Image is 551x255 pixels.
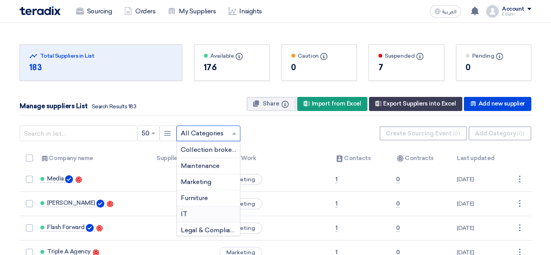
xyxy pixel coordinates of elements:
span: Legal & Compliance [181,226,241,234]
div: Total Suppliers in List [29,52,173,60]
span: Flash Forward [47,224,85,230]
div: Available [204,52,260,60]
img: Verified Account [86,224,94,232]
div: Export Suppliers into Excel [369,97,462,111]
span: Marketing [219,222,262,234]
div: Caution [291,52,347,60]
span: Share [263,100,279,107]
span: Triple A Agency [47,248,91,255]
div: Account [502,6,524,13]
a: Media Verified Account [40,175,75,183]
span: Marketing [181,178,211,186]
span: Furniture [181,194,208,202]
span: 0 [396,200,400,208]
button: العربية [430,5,461,18]
div: Manage suppliers List [20,101,136,111]
span: Maintenance [181,162,220,169]
input: Search in list... [20,126,137,141]
img: Verified Account [96,200,104,208]
span: Marketing [219,174,262,185]
span: 0 [396,224,400,232]
div: ⋮ [513,197,526,210]
div: ⋮ [513,222,526,234]
th: Contacts [329,149,390,168]
span: 1 [335,224,338,232]
span: 1 [335,200,338,208]
a: Sourcing [70,3,118,20]
a: Flash Forward Verified Account [40,224,95,231]
th: Contracts [390,149,451,168]
a: Insights [222,3,268,20]
div: Eslam [502,12,531,16]
div: 176 [204,62,260,73]
th: Supplier Code [150,149,213,168]
span: Search Results 183 [92,103,136,110]
td: [DATE] [451,168,514,192]
span: (0) [453,131,460,137]
img: Verified Account [65,175,73,183]
div: 0 [466,62,522,73]
span: العربية [442,9,456,15]
div: 7 [378,62,435,73]
div: Add new supplier [464,97,531,111]
button: Share [247,97,296,111]
a: Orders [118,3,162,20]
span: Media [47,175,64,182]
span: [PERSON_NAME] [47,200,95,206]
span: 0 [396,176,400,183]
a: [PERSON_NAME] Verified Account [40,200,106,207]
span: IT [181,210,187,218]
button: Add Category(0) [469,126,531,140]
td: [DATE] [451,191,514,216]
span: Marketing [219,198,262,209]
div: Suspended [378,52,435,60]
td: [DATE] [451,216,514,240]
div: 183 [29,62,173,73]
img: Teradix logo [20,6,60,15]
span: 1 [335,176,338,183]
th: Company name [34,149,151,168]
th: Last updated [451,149,514,168]
a: My Suppliers [162,3,222,20]
th: Field of Work [213,149,329,168]
div: ⋮ [513,173,526,186]
span: (0) [517,131,524,137]
span: 50 [142,129,149,138]
div: Pending [466,52,522,60]
img: profile_test.png [486,5,499,18]
button: Create Sourcing Event(0) [380,126,467,140]
div: 0 [291,62,347,73]
span: Collection broker for used car selling [181,146,293,153]
div: Import from Excel [297,97,367,111]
